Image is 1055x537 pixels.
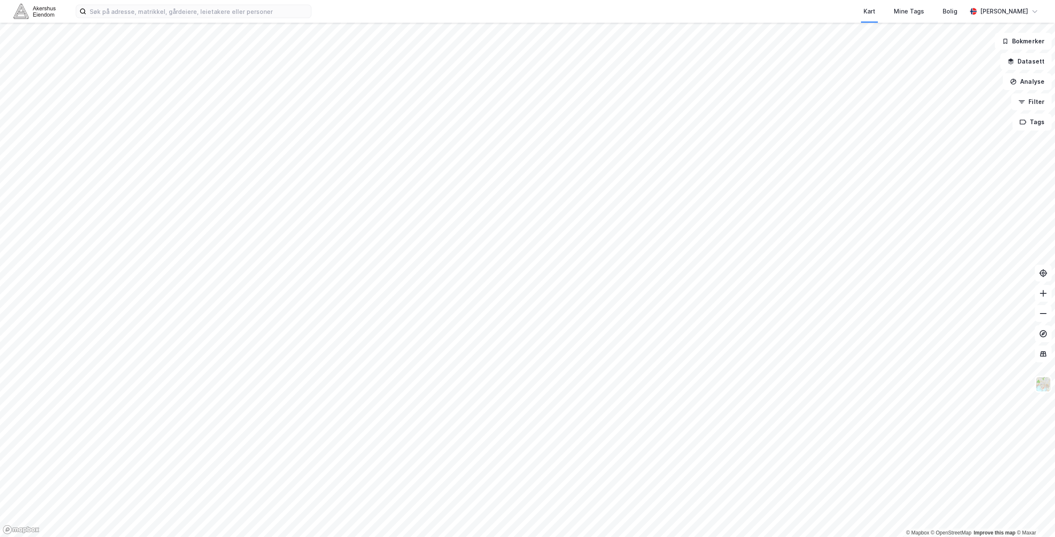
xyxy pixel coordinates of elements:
div: Mine Tags [894,6,924,16]
iframe: Chat Widget [1013,497,1055,537]
div: Bolig [943,6,957,16]
input: Søk på adresse, matrikkel, gårdeiere, leietakere eller personer [86,5,311,18]
button: Datasett [1000,53,1052,70]
img: akershus-eiendom-logo.9091f326c980b4bce74ccdd9f866810c.svg [13,4,56,19]
button: Filter [1011,93,1052,110]
div: Kart [864,6,875,16]
a: Mapbox [906,530,929,536]
button: Analyse [1003,73,1052,90]
div: Kontrollprogram for chat [1013,497,1055,537]
div: [PERSON_NAME] [980,6,1028,16]
img: Z [1035,376,1051,392]
a: OpenStreetMap [931,530,972,536]
button: Tags [1012,114,1052,130]
a: Mapbox homepage [3,525,40,534]
a: Improve this map [974,530,1015,536]
button: Bokmerker [995,33,1052,50]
